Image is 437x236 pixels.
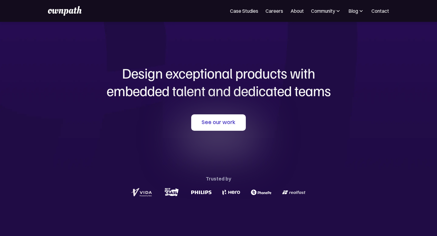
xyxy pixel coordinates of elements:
[371,7,389,15] a: Contact
[206,174,231,183] div: Trusted by
[348,7,358,15] div: Blog
[290,7,304,15] a: About
[73,64,364,99] h1: Design exceptional products with embedded talent and dedicated teams
[230,7,258,15] a: Case Studies
[191,114,246,131] a: See our work
[266,7,283,15] a: Careers
[311,7,335,15] div: Community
